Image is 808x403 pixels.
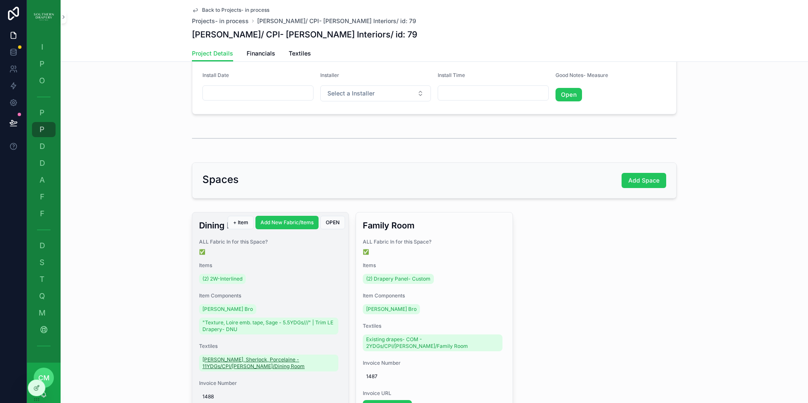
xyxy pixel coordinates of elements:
[38,241,46,250] span: D
[192,7,269,13] a: Back to Projects- in process
[192,17,249,25] a: Projects- in process
[38,292,46,300] span: Q
[38,142,46,151] span: D
[247,46,275,63] a: Financials
[363,249,505,255] span: ✅
[32,40,56,55] a: I
[32,73,56,88] a: O
[202,306,253,313] span: [PERSON_NAME] Bro
[363,334,502,351] a: Existing drapes- COM - 2YDGs/CPI/[PERSON_NAME]/Family Room
[38,60,46,68] span: P
[34,10,54,24] img: App logo
[38,176,46,184] span: A
[199,292,342,299] span: Item Components
[326,219,340,226] span: OPEN
[363,219,505,232] h3: Family Room
[628,176,659,185] span: Add Space
[438,72,465,78] span: Install Time
[199,318,338,334] a: "Texture, Loire emb. tape, Sage - 5.5YDGs///" | Trim LE Drapery- DNU
[363,304,420,314] a: [PERSON_NAME] Bro
[363,262,505,269] span: Items
[320,85,431,101] button: Select Button
[38,258,46,267] span: S
[199,239,342,245] span: ALL Fabric In for this Space?
[38,373,50,383] span: cm
[555,88,582,101] a: Open
[228,216,254,229] button: + Item
[366,373,502,380] span: 1487
[366,306,417,313] span: [PERSON_NAME] Bro
[38,209,46,218] span: F
[199,343,342,350] span: Textiles
[192,29,417,40] h1: [PERSON_NAME]/ CPI- [PERSON_NAME] Interiors/ id: 79
[199,355,338,371] a: [PERSON_NAME], Sherlock, Porcelaine - 11YDGs/CPI/[PERSON_NAME]/Dining Room
[202,356,335,370] span: [PERSON_NAME], Sherlock, Porcelaine - 11YDGs/CPI/[PERSON_NAME]/Dining Room
[320,72,339,78] span: Installer
[289,49,311,58] span: Textiles
[257,17,416,25] a: [PERSON_NAME]/ CPI- [PERSON_NAME] Interiors/ id: 79
[38,109,46,117] span: P
[32,56,56,72] a: P
[260,219,314,226] span: Add New Fabric/Items
[622,173,666,188] button: Add Space
[38,309,46,317] span: M
[38,159,46,167] span: D
[363,360,505,366] span: Invoice Number
[327,89,375,98] span: Select a Installer
[202,7,269,13] span: Back to Projects- in process
[38,43,46,51] span: I
[38,77,46,85] span: O
[247,49,275,58] span: Financials
[233,219,248,226] span: + Item
[202,276,242,282] span: (2) 2W-Interlined
[38,125,46,134] span: P
[27,34,61,363] div: scrollable content
[199,219,342,232] h3: Dining Room
[199,380,342,387] span: Invoice Number
[202,72,229,78] span: Install Date
[202,173,239,186] h2: Spaces
[32,272,56,287] a: T
[199,249,342,255] span: ✅
[32,289,56,304] a: Q
[32,156,56,171] a: D
[32,105,56,120] a: P
[366,336,499,350] span: Existing drapes- COM - 2YDGs/CPI/[PERSON_NAME]/Family Room
[555,72,608,78] span: Good Notes- Measure
[363,390,505,397] span: Invoice URL
[363,274,434,284] a: (2) Drapery Panel- Custom
[199,262,342,269] span: Items
[363,292,505,299] span: Item Components
[32,139,56,154] a: D
[32,206,56,221] a: F
[192,46,233,62] a: Project Details
[289,46,311,63] a: Textiles
[38,193,46,201] span: F
[32,172,56,188] a: A
[199,304,256,314] a: [PERSON_NAME] Bro
[38,275,46,284] span: T
[199,274,246,284] a: (2) 2W-Interlined
[320,216,345,229] button: OPEN
[32,238,56,253] a: D
[32,255,56,270] a: S
[363,239,505,245] span: ALL Fabric In for this Space?
[363,323,505,329] span: Textiles
[192,49,233,58] span: Project Details
[32,189,56,204] a: F
[32,305,56,321] a: M
[255,216,319,229] button: Add New Fabric/Items
[32,122,56,137] a: P
[366,276,431,282] span: (2) Drapery Panel- Custom
[202,319,335,333] span: "Texture, Loire emb. tape, Sage - 5.5YDGs///" | Trim LE Drapery- DNU
[202,393,338,400] span: 1488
